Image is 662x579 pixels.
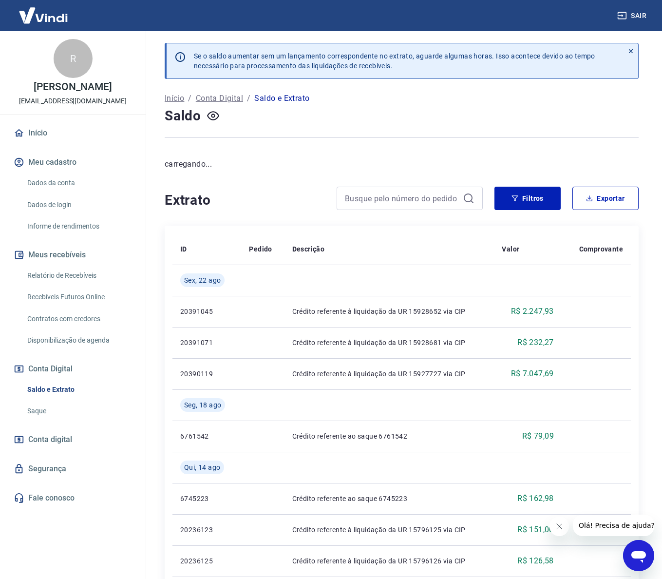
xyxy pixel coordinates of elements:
[292,307,487,316] p: Crédito referente à liquidação da UR 15928652 via CIP
[23,287,134,307] a: Recebíveis Futuros Online
[196,93,243,104] a: Conta Digital
[292,244,325,254] p: Descrição
[12,458,134,480] a: Segurança
[180,431,233,441] p: 6761542
[292,431,487,441] p: Crédito referente ao saque 6761542
[184,463,220,472] span: Qui, 14 ago
[579,244,623,254] p: Comprovante
[12,0,75,30] img: Vindi
[292,525,487,535] p: Crédito referente à liquidação da UR 15796125 via CIP
[292,494,487,503] p: Crédito referente ao saque 6745223
[180,369,233,379] p: 20390119
[12,244,134,266] button: Meus recebíveis
[517,555,554,567] p: R$ 126,58
[511,368,554,380] p: R$ 7.047,69
[23,195,134,215] a: Dados de login
[180,307,233,316] p: 20391045
[180,338,233,347] p: 20391071
[184,275,221,285] span: Sex, 22 ago
[502,244,519,254] p: Valor
[165,106,201,126] h4: Saldo
[188,93,191,104] p: /
[6,7,82,15] span: Olá! Precisa de ajuda?
[12,358,134,380] button: Conta Digital
[23,309,134,329] a: Contratos com credores
[180,494,233,503] p: 6745223
[511,306,554,317] p: R$ 2.247,93
[23,216,134,236] a: Informe de rendimentos
[522,430,554,442] p: R$ 79,09
[517,524,554,536] p: R$ 151,00
[19,96,127,106] p: [EMAIL_ADDRESS][DOMAIN_NAME]
[247,93,250,104] p: /
[517,493,554,504] p: R$ 162,98
[572,187,639,210] button: Exportar
[292,338,487,347] p: Crédito referente à liquidação da UR 15928681 via CIP
[623,540,654,571] iframe: Botão para abrir a janela de mensagens
[23,380,134,400] a: Saldo e Extrato
[165,158,639,170] p: carregando...
[292,556,487,566] p: Crédito referente à liquidação da UR 15796126 via CIP
[34,82,112,92] p: [PERSON_NAME]
[292,369,487,379] p: Crédito referente à liquidação da UR 15927727 via CIP
[12,487,134,509] a: Fale conosco
[517,337,554,348] p: R$ 232,27
[23,401,134,421] a: Saque
[615,7,650,25] button: Sair
[249,244,272,254] p: Pedido
[12,122,134,144] a: Início
[573,515,654,536] iframe: Mensagem da empresa
[180,556,233,566] p: 20236125
[180,525,233,535] p: 20236123
[494,187,561,210] button: Filtros
[165,93,184,104] a: Início
[180,244,187,254] p: ID
[28,433,72,446] span: Conta digital
[549,517,569,536] iframe: Fechar mensagem
[345,191,459,206] input: Busque pelo número do pedido
[165,191,325,210] h4: Extrato
[23,266,134,286] a: Relatório de Recebíveis
[23,173,134,193] a: Dados da conta
[194,51,595,71] p: Se o saldo aumentar sem um lançamento correspondente no extrato, aguarde algumas horas. Isso acon...
[23,330,134,350] a: Disponibilização de agenda
[12,152,134,173] button: Meu cadastro
[12,429,134,450] a: Conta digital
[184,400,221,410] span: Seg, 18 ago
[254,93,309,104] p: Saldo e Extrato
[54,39,93,78] div: R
